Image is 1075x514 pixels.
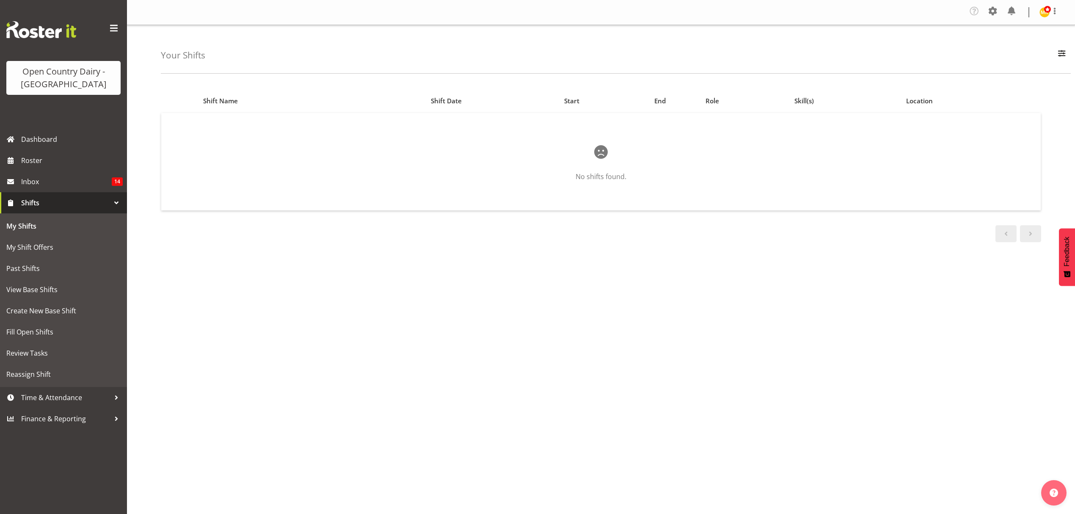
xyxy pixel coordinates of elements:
[2,364,125,385] a: Reassign Shift
[706,96,785,106] div: Role
[6,241,121,254] span: My Shift Offers
[6,262,121,275] span: Past Shifts
[1053,46,1071,65] button: Filter Employees
[2,237,125,258] a: My Shift Offers
[1050,489,1058,497] img: help-xxl-2.png
[373,96,519,106] div: Shift Date
[625,96,696,106] div: End
[21,133,123,146] span: Dashboard
[6,21,76,38] img: Rosterit website logo
[6,368,121,381] span: Reassign Shift
[6,326,121,338] span: Fill Open Shifts
[6,220,121,232] span: My Shifts
[2,300,125,321] a: Create New Base Shift
[794,96,896,106] div: Skill(s)
[21,412,110,425] span: Finance & Reporting
[188,171,1014,182] p: No shifts found.
[112,177,123,186] span: 14
[6,283,121,296] span: View Base Shifts
[2,321,125,343] a: Fill Open Shifts
[1063,237,1071,266] span: Feedback
[2,216,125,237] a: My Shifts
[21,175,112,188] span: Inbox
[21,154,123,167] span: Roster
[15,65,112,91] div: Open Country Dairy - [GEOGRAPHIC_DATA]
[203,96,364,106] div: Shift Name
[1059,228,1075,286] button: Feedback - Show survey
[1039,7,1050,17] img: milk-reception-awarua7542.jpg
[6,347,121,359] span: Review Tasks
[906,96,1036,106] div: Location
[2,279,125,300] a: View Base Shifts
[2,258,125,279] a: Past Shifts
[529,96,615,106] div: Start
[2,343,125,364] a: Review Tasks
[6,304,121,317] span: Create New Base Shift
[21,196,110,209] span: Shifts
[21,391,110,404] span: Time & Attendance
[161,50,205,60] h4: Your Shifts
